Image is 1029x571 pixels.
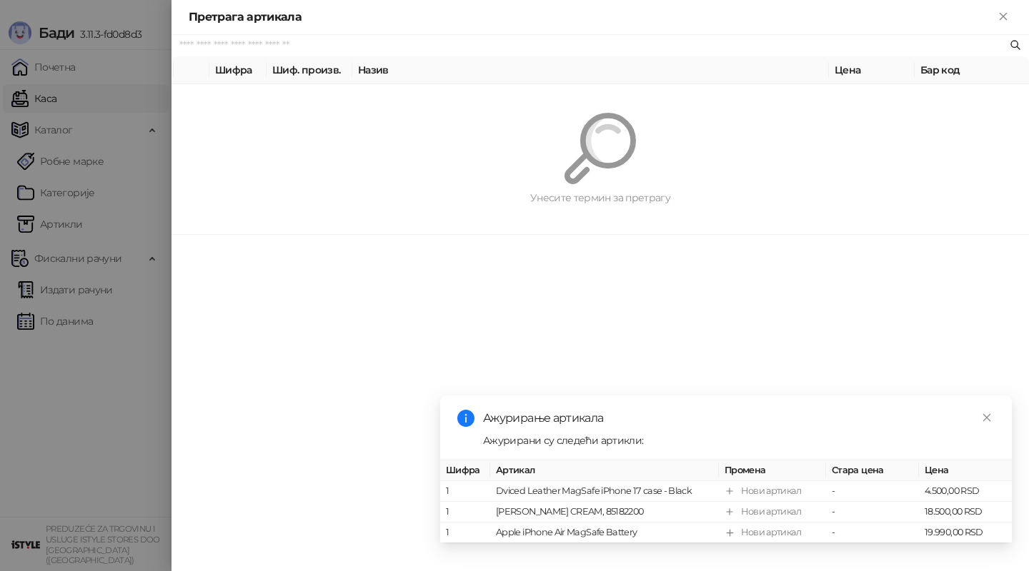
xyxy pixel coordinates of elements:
td: [PERSON_NAME] CREAM, 85182200 [490,502,719,522]
td: - [826,481,919,502]
th: Бар код [915,56,1029,84]
td: Apple iPhone Air MagSafe Battery [490,522,719,543]
span: info-circle [457,410,474,427]
img: Претрага [565,113,636,184]
div: Ажурирани су следећи артикли: [483,433,995,448]
button: Close [995,9,1012,26]
th: Артикал [490,460,719,481]
th: Шиф. произв. [267,56,352,84]
th: Назив [352,56,829,84]
td: 1 [440,502,490,522]
a: Close [979,410,995,425]
div: Нови артикал [741,525,801,540]
td: 4.500,00 RSD [919,481,1012,502]
td: - [826,502,919,522]
div: Претрага артикала [189,9,995,26]
td: 19.990,00 RSD [919,522,1012,543]
div: Нови артикал [741,505,801,519]
th: Цена [919,460,1012,481]
span: close [982,413,992,423]
td: 1 [440,522,490,543]
th: Шифра [440,460,490,481]
td: 18.500,00 RSD [919,502,1012,522]
th: Стара цена [826,460,919,481]
div: Нови артикал [741,484,801,498]
td: 1 [440,481,490,502]
div: Ажурирање артикала [483,410,995,427]
th: Шифра [209,56,267,84]
th: Промена [719,460,826,481]
td: - [826,522,919,543]
td: Dviced Leather MagSafe iPhone 17 case - Black [490,481,719,502]
th: Цена [829,56,915,84]
div: Унесите термин за претрагу [206,190,995,206]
